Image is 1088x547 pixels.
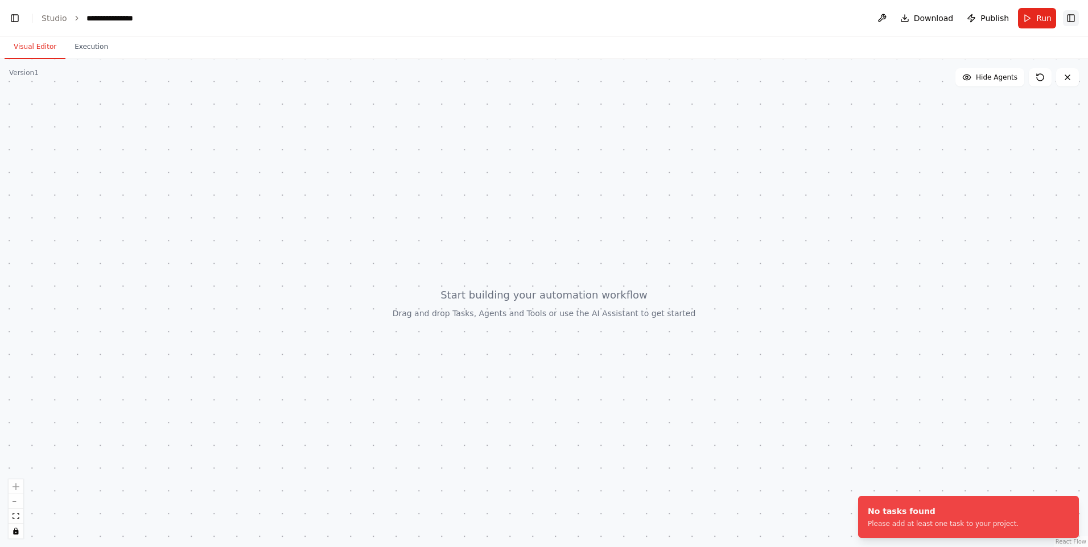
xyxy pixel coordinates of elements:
button: fit view [9,509,23,524]
span: Hide Agents [976,73,1017,82]
button: Visual Editor [5,35,65,59]
span: Download [914,13,954,24]
button: Hide left sidebar [7,10,23,26]
div: No tasks found [868,505,1019,517]
button: Download [896,8,958,28]
div: Version 1 [9,68,39,77]
button: Run [1018,8,1056,28]
div: React Flow controls [9,479,23,538]
button: zoom out [9,494,23,509]
div: Please add at least one task to your project. [868,519,1019,528]
button: Publish [962,8,1013,28]
span: Run [1036,13,1052,24]
span: Publish [980,13,1009,24]
button: Show right sidebar [1063,10,1079,26]
nav: breadcrumb [42,13,143,24]
a: Studio [42,14,67,23]
button: toggle interactivity [9,524,23,538]
button: Hide Agents [955,68,1024,86]
button: Execution [65,35,117,59]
